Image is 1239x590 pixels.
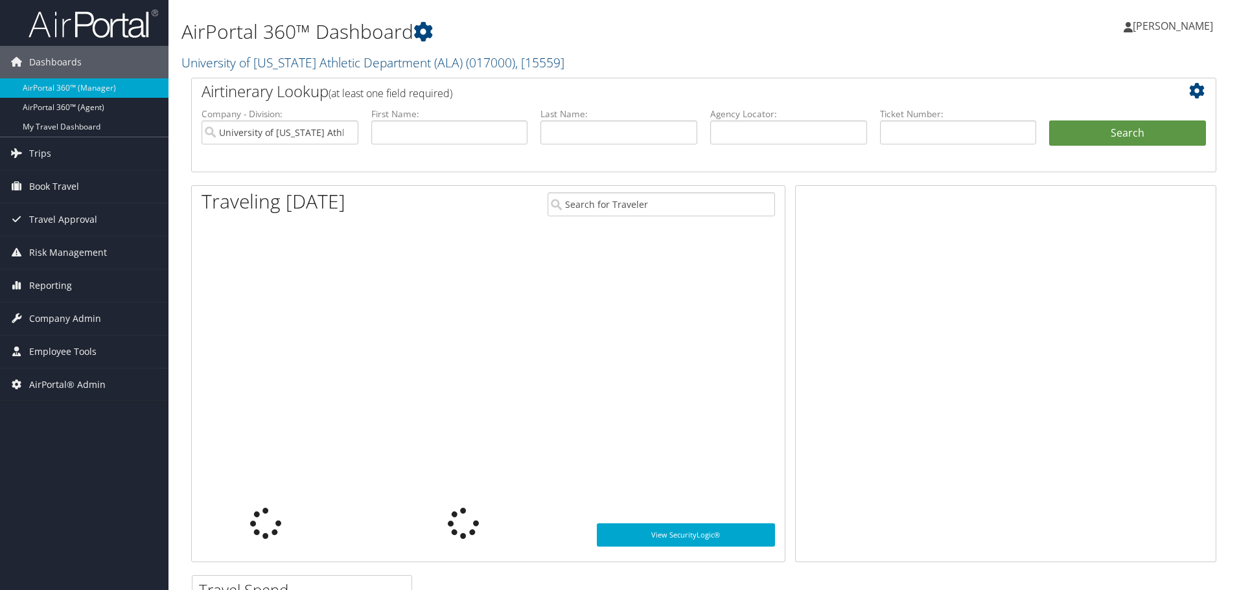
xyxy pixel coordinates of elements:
[540,108,697,120] label: Last Name:
[880,108,1037,120] label: Ticket Number:
[202,108,358,120] label: Company - Division:
[1049,120,1206,146] button: Search
[1124,6,1226,45] a: [PERSON_NAME]
[181,18,878,45] h1: AirPortal 360™ Dashboard
[202,188,345,215] h1: Traveling [DATE]
[1133,19,1213,33] span: [PERSON_NAME]
[29,8,158,39] img: airportal-logo.png
[181,54,564,71] a: University of [US_STATE] Athletic Department (ALA)
[548,192,775,216] input: Search for Traveler
[597,523,775,547] a: View SecurityLogic®
[371,108,528,120] label: First Name:
[29,236,107,269] span: Risk Management
[29,302,101,335] span: Company Admin
[329,86,452,100] span: (at least one field required)
[29,335,97,368] span: Employee Tools
[202,80,1120,102] h2: Airtinerary Lookup
[466,54,515,71] span: ( 017000 )
[29,46,82,78] span: Dashboards
[29,170,79,203] span: Book Travel
[29,269,72,302] span: Reporting
[29,369,106,401] span: AirPortal® Admin
[515,54,564,71] span: , [ 15559 ]
[29,137,51,170] span: Trips
[29,203,97,236] span: Travel Approval
[710,108,867,120] label: Agency Locator:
